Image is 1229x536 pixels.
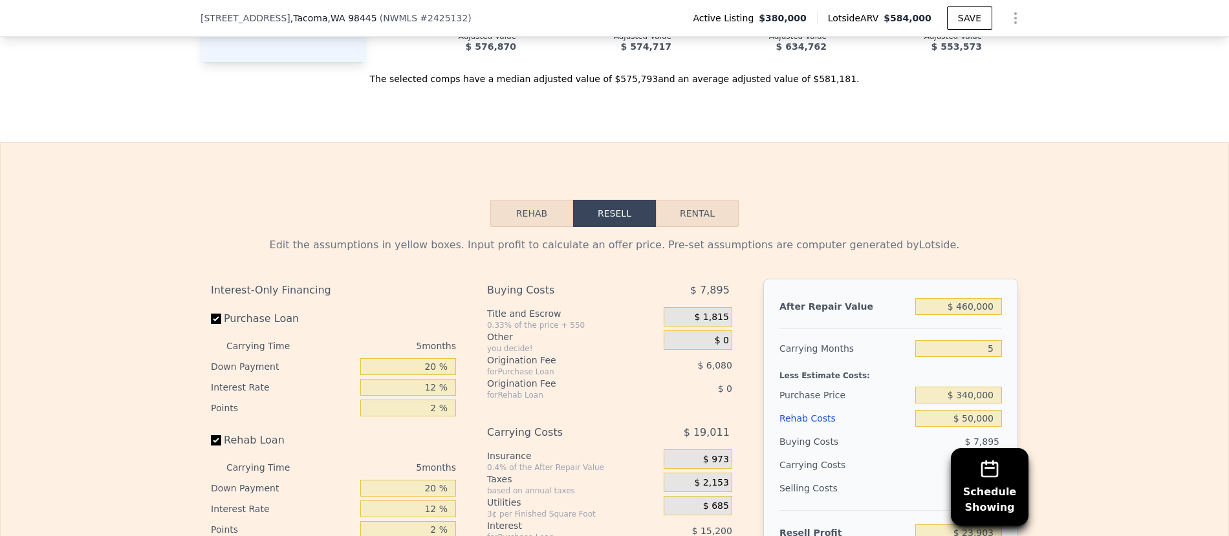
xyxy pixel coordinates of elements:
[201,12,290,25] span: [STREET_ADDRESS]
[684,421,730,444] span: $ 19,011
[965,436,999,447] span: $ 7,895
[290,12,377,25] span: , Tacoma
[487,343,658,354] div: you decide!
[211,356,355,377] div: Down Payment
[487,354,631,367] div: Origination Fee
[211,429,355,452] label: Rehab Loan
[779,337,910,360] div: Carrying Months
[718,383,732,394] span: $ 0
[487,519,631,532] div: Interest
[931,41,982,52] span: $ 553,573
[487,367,631,377] div: for Purchase Loan
[211,314,221,324] input: Purchase Loan
[759,12,807,25] span: $380,000
[487,330,658,343] div: Other
[487,320,658,330] div: 0.33% of the price + 550
[693,12,759,25] span: Active Listing
[779,453,860,477] div: Carrying Costs
[779,430,910,453] div: Buying Costs
[715,335,729,347] span: $ 0
[779,295,910,318] div: After Repair Value
[316,336,456,356] div: 5 months
[487,390,631,400] div: for Rehab Loan
[211,279,456,302] div: Interest-Only Financing
[380,12,472,25] div: ( )
[884,13,931,23] span: $584,000
[828,12,884,25] span: Lotside ARV
[487,509,658,519] div: 3¢ per Finished Square Foot
[211,478,355,498] div: Down Payment
[211,498,355,519] div: Interest Rate
[779,360,1002,383] div: Less Estimate Costs:
[951,448,1028,526] button: ScheduleShowing
[1003,5,1028,31] button: Show Options
[487,449,658,462] div: Insurance
[211,377,355,398] div: Interest Rate
[776,41,827,52] span: $ 634,762
[383,13,417,23] span: NWMLS
[487,279,631,302] div: Buying Costs
[487,486,658,496] div: based on annual taxes
[490,200,573,227] button: Rehab
[694,477,728,489] span: $ 2,153
[690,279,730,302] span: $ 7,895
[621,41,671,52] span: $ 574,717
[487,462,658,473] div: 0.4% of the After Repair Value
[703,500,729,512] span: $ 685
[226,457,310,478] div: Carrying Time
[947,6,992,30] button: SAVE
[703,454,729,466] span: $ 973
[211,237,1018,253] div: Edit the assumptions in yellow boxes. Input profit to calculate an offer price. Pre-set assumptio...
[487,421,631,444] div: Carrying Costs
[420,13,468,23] span: # 2425132
[211,398,355,418] div: Points
[779,477,910,500] div: Selling Costs
[226,336,310,356] div: Carrying Time
[694,312,728,323] span: $ 1,815
[211,307,355,330] label: Purchase Loan
[201,62,1028,85] div: The selected comps have a median adjusted value of $575,793 and an average adjusted value of $581...
[211,435,221,445] input: Rehab Loan
[487,473,658,486] div: Taxes
[779,407,910,430] div: Rehab Costs
[697,360,732,370] span: $ 6,080
[328,13,377,23] span: , WA 98445
[779,383,910,407] div: Purchase Price
[316,457,456,478] div: 5 months
[487,377,631,390] div: Origination Fee
[573,200,656,227] button: Resell
[487,496,658,509] div: Utilities
[466,41,516,52] span: $ 576,870
[692,526,732,536] span: $ 15,200
[487,307,658,320] div: Title and Escrow
[656,200,739,227] button: Rental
